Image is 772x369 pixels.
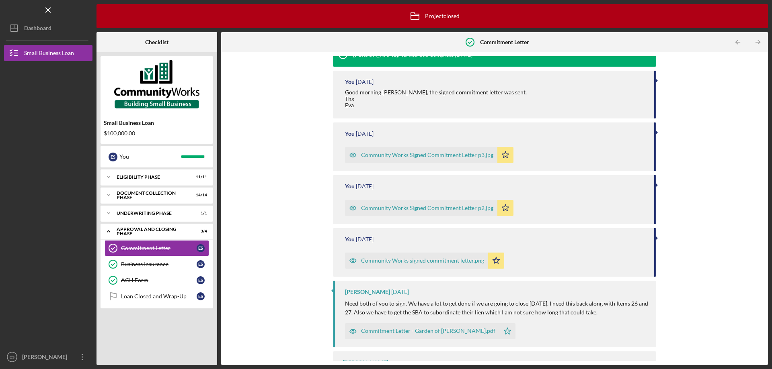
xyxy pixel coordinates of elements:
div: Eligibility Phase [117,175,187,179]
b: Checklist [145,39,168,45]
div: E S [197,276,205,284]
div: E S [197,292,205,300]
div: Dashboard [24,20,51,38]
a: ACH FormES [105,272,209,288]
button: Dashboard [4,20,92,36]
div: Document Collection Phase [117,191,187,200]
div: Community Works signed commitment letter.png [361,257,484,264]
time: 2024-04-10 14:12 [356,79,374,85]
div: Commitment Letter - Garden of [PERSON_NAME].pdf [361,328,495,334]
time: 2024-04-01 13:38 [391,289,409,295]
a: Business InsuranceES [105,256,209,272]
button: Small Business Loan [4,45,92,61]
div: Business Insurance [121,261,197,267]
div: [PERSON_NAME] [20,349,72,367]
time: 2024-04-03 21:39 [356,130,374,137]
div: E S [197,260,205,268]
div: Commitment Letter [121,245,197,251]
div: E S [197,244,205,252]
div: Project closed [405,6,460,26]
b: Commitment Letter [480,39,529,45]
div: 3 / 4 [193,229,207,234]
button: ES[PERSON_NAME] [4,349,92,365]
div: Loan Closed and Wrap-Up [121,293,197,300]
div: You [345,79,355,85]
div: You [345,183,355,190]
a: Loan Closed and Wrap-UpES [105,288,209,304]
div: You [345,130,355,137]
div: Community Works Signed Commitment Letter p3.jpg [361,152,493,158]
div: Small Business Loan [24,45,74,63]
button: Community Works Signed Commitment Letter p2.jpg [345,200,513,216]
div: 1 / 1 [193,211,207,216]
text: ES [10,355,15,359]
div: You [119,150,181,163]
div: 14 / 14 [193,193,207,198]
div: $100,000.00 [104,130,210,137]
button: Commitment Letter - Garden of [PERSON_NAME].pdf [345,323,515,339]
div: 11 / 11 [193,175,207,179]
img: Product logo [101,60,213,108]
a: Commitment LetterES [105,240,209,256]
div: [PERSON_NAME] [345,289,390,295]
time: 2024-04-03 21:39 [356,183,374,190]
div: Approval and Closing Phase [117,227,187,236]
div: ACH Form [121,277,197,283]
button: Community Works Signed Commitment Letter p3.jpg [345,147,513,163]
div: Good morning [PERSON_NAME], the signed commitment letter was sent. Thx Eva [345,89,527,108]
div: Community Works Signed Commitment Letter p2.jpg [361,205,493,211]
div: E S [109,153,117,161]
time: 2024-04-03 21:34 [356,236,374,243]
div: You [345,236,355,243]
button: Community Works signed commitment letter.png [345,253,504,269]
div: Underwriting Phase [117,211,187,216]
div: [PERSON_NAME] [343,359,388,366]
p: Need both of you to sign. We have a lot to get done if we are going to close [DATE]. I need this ... [345,299,648,317]
div: Small Business Loan [104,120,210,126]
